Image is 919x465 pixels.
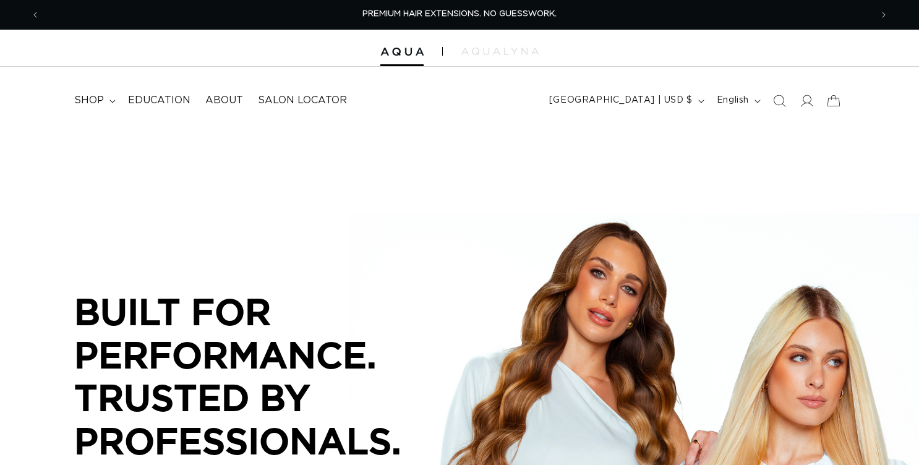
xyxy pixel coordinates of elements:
span: English [717,94,749,107]
span: PREMIUM HAIR EXTENSIONS. NO GUESSWORK. [362,10,557,18]
a: Salon Locator [250,87,354,114]
summary: Search [766,87,793,114]
button: [GEOGRAPHIC_DATA] | USD $ [542,89,709,113]
p: BUILT FOR PERFORMANCE. TRUSTED BY PROFESSIONALS. [74,290,445,462]
img: Aqua Hair Extensions [380,48,424,56]
summary: shop [67,87,121,114]
button: Next announcement [870,3,897,27]
span: shop [74,94,104,107]
img: aqualyna.com [461,48,539,55]
a: Education [121,87,198,114]
button: English [709,89,766,113]
span: Salon Locator [258,94,347,107]
a: About [198,87,250,114]
span: [GEOGRAPHIC_DATA] | USD $ [549,94,693,107]
span: Education [128,94,190,107]
button: Previous announcement [22,3,49,27]
span: About [205,94,243,107]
